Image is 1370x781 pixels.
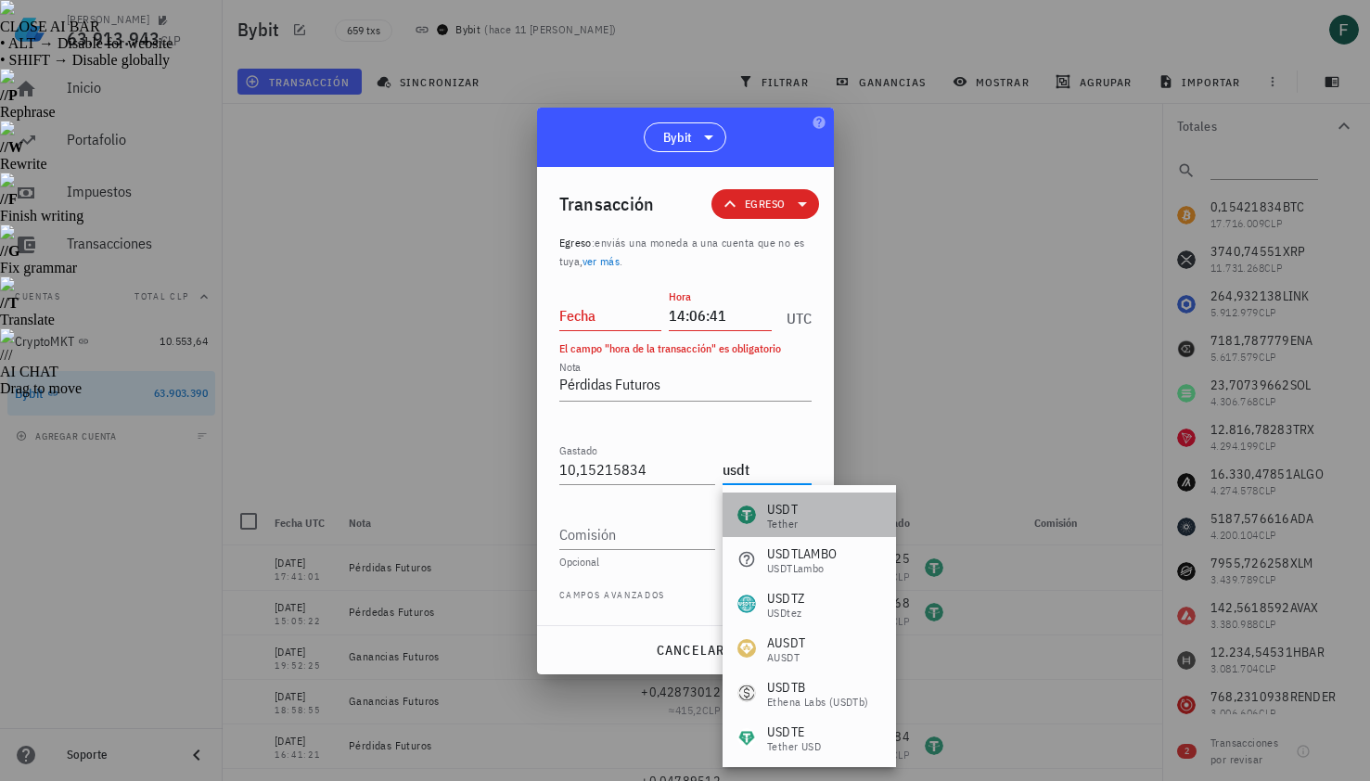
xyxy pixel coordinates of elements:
div: Tether [767,519,798,530]
div: USDTE [767,723,821,741]
div: USDTLambo [767,563,837,574]
div: USDTLAMBO [767,544,837,563]
div: Ethena Labs (USDTb) [767,697,869,708]
div: USDtez [767,608,804,619]
div: USDT [767,500,798,519]
div: AUSDT [767,634,805,652]
button: cancelar [647,634,732,667]
div: Opcional [559,557,812,568]
div: USDTE-icon [737,728,756,747]
label: Gastado [559,443,597,457]
input: Moneda [723,455,808,484]
div: Tether USD [767,741,821,752]
div: USDTB [767,678,869,697]
div: USDTB-icon [737,684,756,702]
span: cancelar [655,642,724,659]
div: aUSDT [767,652,805,663]
span: Campos avanzados [559,588,666,607]
div: USDT-icon [737,506,756,524]
div: AUSDT-icon [737,639,756,658]
div: USDTZ-icon [737,595,756,613]
div: USDTZ [767,589,804,608]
